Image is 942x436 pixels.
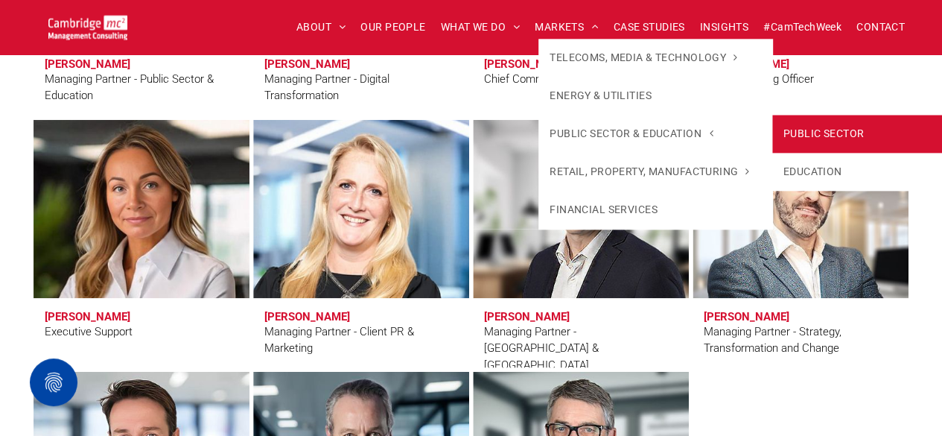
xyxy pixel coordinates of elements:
[289,16,354,39] a: ABOUT
[48,17,127,33] a: Your Business Transformed | Cambridge Management Consulting
[606,16,693,39] a: CASE STUDIES
[45,309,130,323] h3: [PERSON_NAME]
[538,191,771,229] a: FINANCIAL SERVICES
[704,309,789,323] h3: [PERSON_NAME]
[550,202,658,218] span: FINANCIAL SERVICES
[550,50,737,66] span: TELECOMS, MEDIA & TECHNOLOGY
[484,309,570,323] h3: [PERSON_NAME]
[550,88,652,104] span: ENERGY & UTILITIES
[693,119,908,298] a: Mauro Mortali | Managing Partner - Strategy | Cambridge Management Consulting
[484,57,570,71] h3: [PERSON_NAME]
[550,126,713,142] span: PUBLIC SECTOR & EDUCATION
[756,16,849,39] a: #CamTechWeek
[538,77,771,115] a: ENERGY & UTILITIES
[849,16,912,39] a: CONTACT
[704,323,897,356] div: Managing Partner - Strategy, Transformation and Change
[484,71,606,88] div: Chief Commercial Officer
[264,323,458,356] div: Managing Partner - Client PR & Marketing
[538,39,771,77] a: TELECOMS, MEDIA & TECHNOLOGY
[253,119,469,298] a: Faye Holland | Managing Partner - Client PR & Marketing
[527,16,605,39] a: MARKETS
[433,16,528,39] a: WHAT WE DO
[45,57,130,71] h3: [PERSON_NAME]
[484,323,678,373] div: Managing Partner - [GEOGRAPHIC_DATA] & [GEOGRAPHIC_DATA]
[693,16,756,39] a: INSIGHTS
[353,16,433,39] a: OUR PEOPLE
[473,119,689,298] a: Jason Jennings | Managing Partner - UK & Ireland
[538,115,771,153] a: PUBLIC SECTOR & EDUCATION
[34,119,249,298] a: Kate Hancock | Executive Support | Cambridge Management Consulting
[264,71,458,104] div: Managing Partner - Digital Transformation
[45,71,238,104] div: Managing Partner - Public Sector & Education
[535,16,598,39] span: MARKETS
[45,323,133,340] div: Executive Support
[264,309,350,323] h3: [PERSON_NAME]
[538,153,771,191] a: RETAIL, PROPERTY, MANUFACTURING
[264,57,350,71] h3: [PERSON_NAME]
[550,164,749,180] span: RETAIL, PROPERTY, MANUFACTURING
[48,15,127,40] img: Cambridge MC Logo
